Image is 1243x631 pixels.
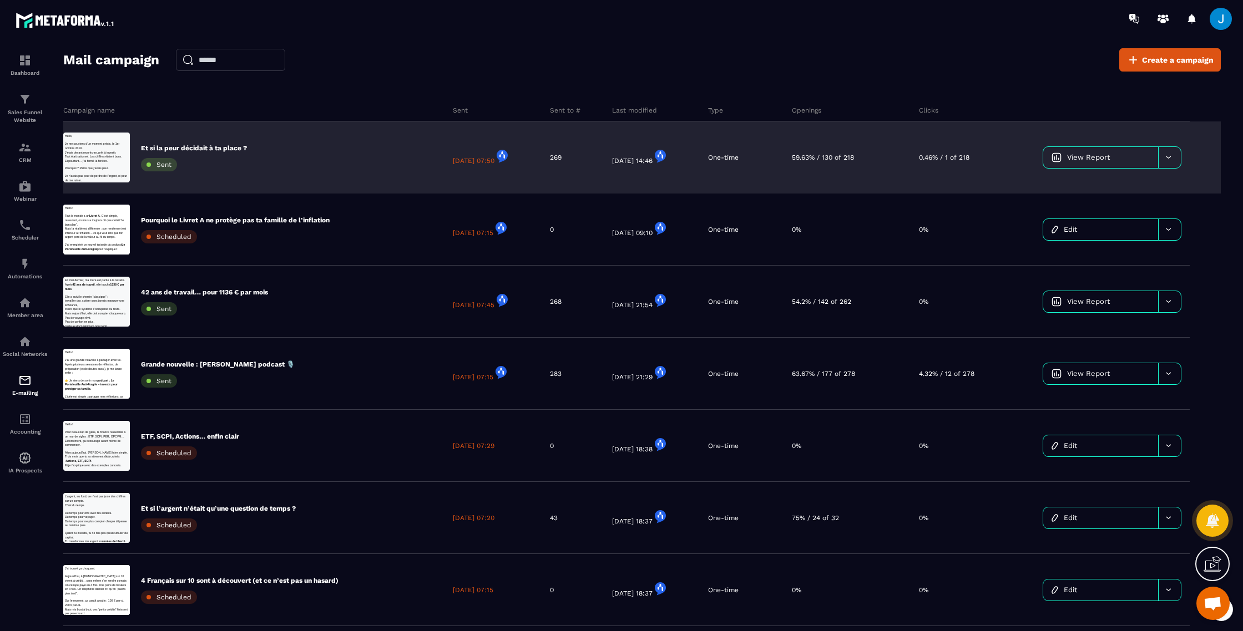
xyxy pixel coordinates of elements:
p: Webinar [3,196,47,202]
img: automations [18,296,32,309]
p: One-time [708,441,739,450]
p: J'ai trouvé ça choquant. [6,6,216,20]
a: Edit [1043,507,1158,528]
a: View Report [1043,147,1158,168]
p: Hello, [6,6,216,20]
a: automationsautomationsWebinar [3,171,47,210]
span: Et forcément, ça décourage avant même de commencer. [6,61,191,86]
span: L’idée est simple : partager mes réflexions, ce que je mets en place, les résultats que j’obtiens... [6,154,216,192]
span: Je me souviens d’un moment précis, le 1er octobre 2019. [6,33,187,58]
strong: Livret A [87,33,122,43]
a: View Report [1043,363,1158,384]
span: Pas pour toujours. Mais juste assez longtemps pour te mettre à l’épreuve. [6,35,203,60]
span: Sent [156,161,171,169]
p: 0% [919,586,928,594]
span: 👉 [6,103,17,114]
span: Tout le monde a un [6,33,87,43]
p: Scheduler [3,235,47,241]
span: Scheduled [156,449,191,457]
span: Sent [156,305,171,313]
p: 0% [792,586,801,594]
strong: Actions, ETF, SCPI [8,129,93,139]
p: Elle a suivi le chemin “classique” : travailler dur, cotiser sans jamais manquer une échéance, cr... [6,59,216,116]
p: IA Prospects [3,467,47,474]
p: ETF, SCPI, Actions… enfin clair [141,432,239,441]
span: Et pourtant… j’ai fermé la fenêtre. [6,89,149,100]
p: Sent [453,106,468,115]
span: Alors aujourd’hui, [PERSON_NAME] faire simple. [6,100,215,111]
a: Edit [1043,219,1158,240]
em: combien de temps tu pourrais tenir sans revenus ? [6,61,187,86]
span: Mais la réalité est différente : son rendement est inférieur à l’inflation… ce qui veut dire que ... [6,75,210,114]
p: Campaign name [63,106,115,115]
p: One-time [708,369,739,378]
p: 54.2% / 142 of 262 [792,297,851,306]
p: CRM [3,157,47,163]
p: [DATE] 07:45 [453,294,510,309]
p: 0% [919,225,928,234]
a: formationformationDashboard [3,45,47,84]
a: formationformationCRM [3,133,47,171]
img: accountant [18,413,32,426]
span: Imagine que [PERSON_NAME] revenus s’arrêtent demain. [6,7,176,32]
img: icon [1052,442,1058,450]
p: Pourquoi le Livret A ne protège pas ta famille de l’inflation [141,216,330,225]
span: Pour beaucoup de gens, la finance ressemble à un mur de sigles : ETF, SCPI, PER, OPCVM… [6,33,208,58]
strong: 42 ans de travail [31,22,105,32]
span: Sent [156,377,171,385]
p: 59.63% / 130 of 218 [792,153,854,162]
p: 0 [550,441,554,450]
p: One-time [708,297,739,306]
p: One-time [708,513,739,522]
p: pourquoi le Livret A ne protège pas vraiment ta famille, [28,165,216,193]
span: Du temps pour être avec tes enfants. [6,61,162,72]
img: icon [1052,152,1062,162]
p: Salut ! [6,6,216,20]
span: Du temps pour ne plus compter chaque dépense au centime près. [6,89,212,114]
img: automations [18,180,32,193]
span: Edit [1064,441,1077,450]
span: Tout était rationnel. Les chiffres étaient bons. [6,75,195,85]
span: Scheduled [156,521,191,529]
span: , elle touche [105,22,156,32]
a: View Report [1043,291,1158,312]
p: [DATE] 21:54 [612,294,668,309]
p: [DATE] 18:37 [612,582,668,598]
span: Tu transformes ton argent en [6,157,128,167]
img: email [18,374,32,387]
span: [PERSON_NAME] t’ai parlé de cette question essentielle : [6,33,198,58]
span: Aujourd’hui, 4 [DEMOGRAPHIC_DATA] sur 10 vivent à crédit… sans même s’en rendre compte. [6,33,213,58]
span: Mais mis bout à bout, ces “petits crédits” finissent par peser lourd. [6,143,215,167]
a: social-networksocial-networkSocial Networks [3,327,47,365]
p: 269 [550,153,562,162]
img: formation [18,141,32,154]
a: automationsautomationsAutomations [3,249,47,288]
a: emailemailE-mailing [3,365,47,404]
div: Ouvrir le chat [1196,587,1230,620]
img: icon [1052,514,1058,522]
p: One-time [708,153,739,162]
p: Openings [792,106,821,115]
p: [DATE] 14:46 [612,150,668,165]
p: Accounting [3,429,47,435]
p: 63.67% / 177 of 278 [792,369,855,378]
h2: Mail campaign [63,49,159,71]
p: 0% [919,441,928,450]
p: [DATE] 07:15 [453,586,493,594]
span: View Report [1067,153,1110,161]
p: 0 [550,225,554,234]
span: Scheduled [156,593,191,601]
strong: Ton capital financier ÷ Tes dépenses mensuelles = Ton nombre de mois d’autonomie. [6,103,183,142]
p: Et si l’argent n’était qu’une question de temps ? [141,504,296,513]
p: [DATE] 18:37 [612,510,668,526]
p: [DATE] 09:10 [612,222,668,237]
span: J’ai enregistré un nouvel épisode du podcast [6,129,195,139]
span: Aujourd’hui, [PERSON_NAME] plus loin. [6,100,178,111]
p: [DATE] 07:15 [453,366,509,381]
p: 0.46% / 1 of 218 [919,153,969,162]
img: icon [1052,586,1058,594]
p: Sales Funnel Website [3,109,47,124]
p: 0% [919,513,928,522]
span: View Report [1067,297,1110,306]
img: logo [16,10,115,30]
